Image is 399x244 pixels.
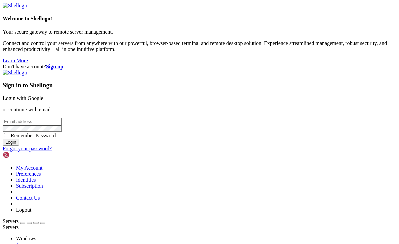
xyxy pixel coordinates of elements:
span: Remember Password [11,133,56,138]
span: Windows [16,236,36,241]
input: Email address [3,118,62,125]
img: Shellngn [3,152,41,158]
input: Remember Password [4,133,8,137]
a: Servers [3,218,45,224]
p: or continue with email: [3,107,396,113]
a: My Account [16,165,43,171]
a: Sign up [46,64,63,69]
a: Preferences [16,171,41,177]
a: Learn More [3,58,28,63]
h3: Sign in to Shellngn [3,82,396,89]
a: Login with Google [3,95,43,101]
img: Shellngn [3,70,27,76]
a: Contact Us [16,195,40,201]
div: Servers [3,224,396,230]
a: Logout [16,207,31,213]
div: Don't have account? [3,64,396,70]
p: Connect and control your servers from anywhere with our powerful, browser-based terminal and remo... [3,40,396,52]
a: Identities [16,177,36,183]
p: Your secure gateway to remote server management. [3,29,396,35]
a: Subscription [16,183,43,189]
a: Forgot your password? [3,146,52,151]
input: Login [3,139,19,146]
span: Servers [3,218,19,224]
img: Shellngn [3,3,27,9]
h4: Welcome to Shellngn! [3,16,396,22]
